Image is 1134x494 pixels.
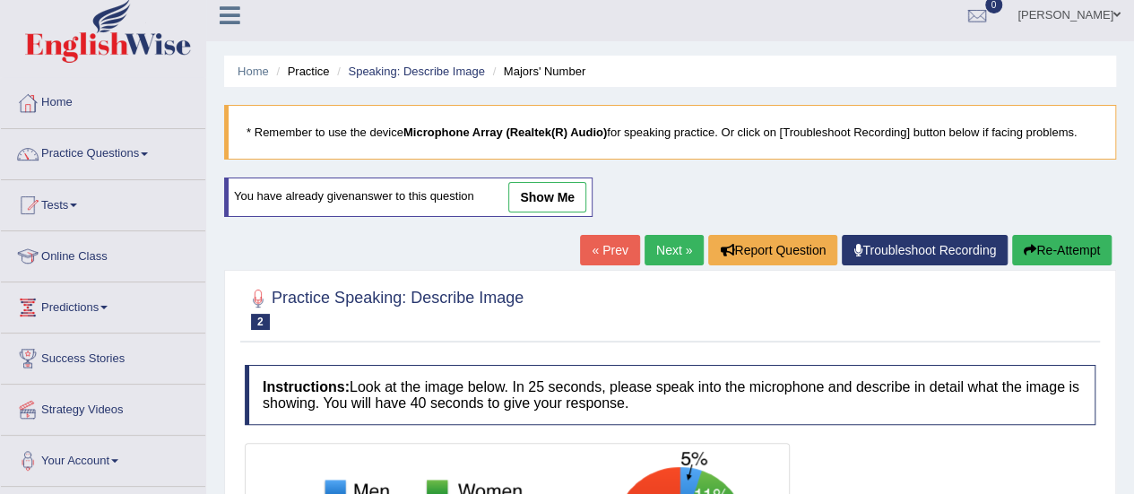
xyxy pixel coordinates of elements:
[842,235,1008,265] a: Troubleshoot Recording
[403,126,607,139] b: Microphone Array (Realtek(R) Audio)
[580,235,639,265] a: « Prev
[645,235,704,265] a: Next »
[708,235,837,265] button: Report Question
[1,231,205,276] a: Online Class
[238,65,269,78] a: Home
[245,285,524,330] h2: Practice Speaking: Describe Image
[1,129,205,174] a: Practice Questions
[245,365,1095,425] h4: Look at the image below. In 25 seconds, please speak into the microphone and describe in detail w...
[224,178,593,217] div: You have already given answer to this question
[263,379,350,394] b: Instructions:
[508,182,586,212] a: show me
[1,282,205,327] a: Predictions
[1,436,205,481] a: Your Account
[348,65,484,78] a: Speaking: Describe Image
[488,63,585,80] li: Majors' Number
[1,78,205,123] a: Home
[251,314,270,330] span: 2
[1,385,205,429] a: Strategy Videos
[1012,235,1112,265] button: Re-Attempt
[272,63,329,80] li: Practice
[1,334,205,378] a: Success Stories
[224,105,1116,160] blockquote: * Remember to use the device for speaking practice. Or click on [Troubleshoot Recording] button b...
[1,180,205,225] a: Tests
